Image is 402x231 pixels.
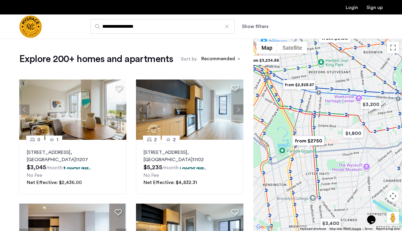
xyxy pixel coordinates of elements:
[366,5,383,10] a: Registration
[387,212,399,224] button: Drag Pegman onto the map to open Street View
[46,165,63,170] sub: /month
[218,31,255,45] div: from $4008
[144,173,159,178] span: No Fee
[365,207,384,225] iframe: chat widget
[19,80,127,140] img: 1997_638519001096654587.png
[162,165,179,170] sub: /month
[198,54,243,64] ng-select: sort-apartment
[173,136,176,143] span: 2
[290,134,327,148] div: from $2750
[340,126,366,140] div: $1,800
[116,105,126,115] button: Next apartment
[300,227,326,231] button: Keyboard shortcuts
[376,227,400,231] a: Report a map error
[27,173,42,178] span: No Fee
[346,5,358,10] a: Login
[245,54,282,67] div: from $3,234.86
[136,105,146,115] button: Previous apartment
[318,217,343,230] div: $3,400
[19,105,29,115] button: Previous apartment
[329,227,361,230] span: Map data ©2025 Google
[136,80,243,140] img: 1997_638519968035243270.png
[255,223,275,231] a: Open this area in Google Maps (opens a new window)
[37,136,40,143] span: 0
[27,149,119,163] p: [STREET_ADDRESS] 11207
[19,15,42,38] img: logo
[353,27,390,40] div: from $2,874.04
[255,223,275,231] img: Google
[154,136,157,143] span: 2
[144,149,236,163] p: [STREET_ADDRESS] 11102
[19,140,126,194] a: 01[STREET_ADDRESS], [GEOGRAPHIC_DATA]112073 months free...No FeeNet Effective: $2,436.00
[387,42,399,54] button: Toggle fullscreen view
[181,55,197,63] label: Sort by
[57,136,58,143] span: 1
[200,55,235,64] div: Recommended
[358,98,384,111] div: $3,200
[365,227,373,231] a: Terms (opens in new tab)
[281,78,318,92] div: from $2,828.57
[387,190,399,202] button: Map camera controls
[90,19,235,34] input: Apartment Search
[316,31,353,45] div: from $3150
[233,105,243,115] button: Next apartment
[144,164,162,170] span: $5,235
[256,42,277,54] button: Show street map
[19,15,42,38] a: Cazamio Logo
[63,165,91,170] p: 3 months free...
[136,140,243,194] a: 22[STREET_ADDRESS], [GEOGRAPHIC_DATA]111021 months free...No FeeNet Effective: $4,832.31
[27,180,82,185] span: Net Effective: $2,436.00
[144,180,197,185] span: Net Effective: $4,832.31
[277,42,307,54] button: Show satellite imagery
[19,53,173,65] h1: Explore 200+ homes and apartments
[180,165,206,170] p: 1 months free...
[27,164,46,170] span: $3,045
[242,23,268,30] button: Show or hide filters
